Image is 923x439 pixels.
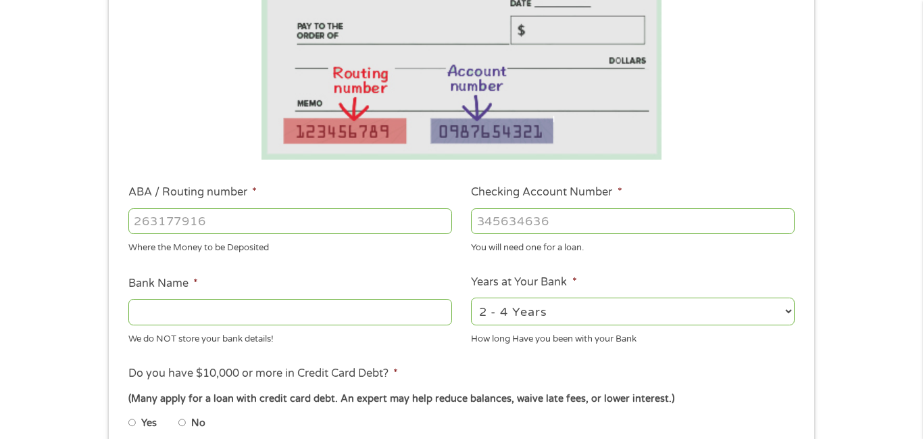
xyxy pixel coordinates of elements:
[128,367,398,381] label: Do you have $10,000 or more in Credit Card Debt?
[471,237,795,255] div: You will need one for a loan.
[128,185,257,200] label: ABA / Routing number
[128,237,452,255] div: Where the Money to be Deposited
[471,208,795,234] input: 345634636
[128,208,452,234] input: 263177916
[191,416,205,431] label: No
[471,275,576,290] label: Years at Your Bank
[128,392,795,407] div: (Many apply for a loan with credit card debt. An expert may help reduce balances, waive late fees...
[471,185,622,200] label: Checking Account Number
[128,327,452,346] div: We do NOT store your bank details!
[471,327,795,346] div: How long Have you been with your Bank
[128,277,198,291] label: Bank Name
[141,416,157,431] label: Yes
